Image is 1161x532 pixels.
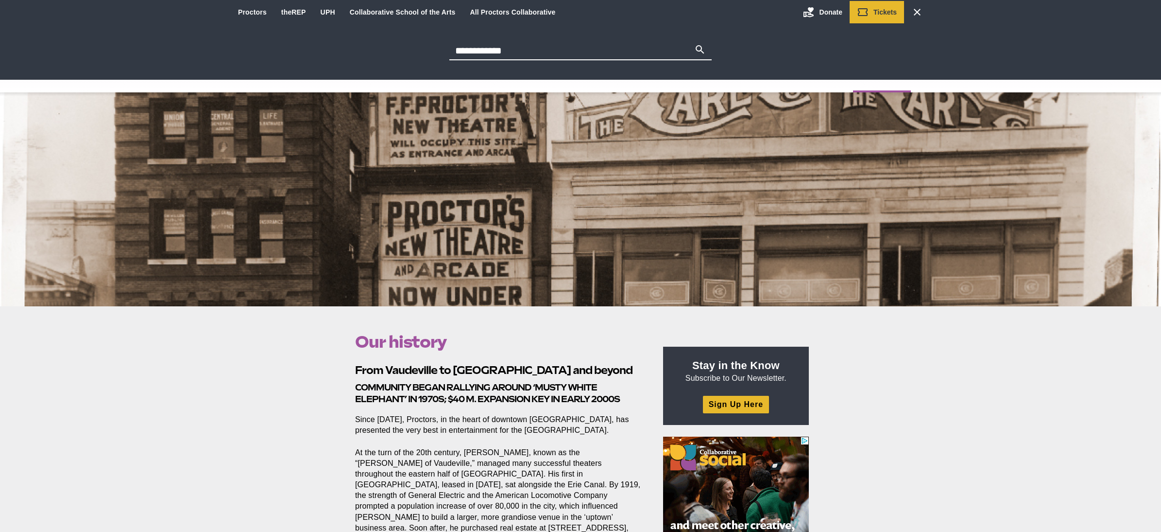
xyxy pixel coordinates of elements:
a: UPH [321,8,335,16]
h3: Community began rallying around ‘musty white elephant’ in 1970s; $40 m. expansion key in early 2000s [355,382,641,405]
p: Since [DATE], Proctors, in the heart of downtown [GEOGRAPHIC_DATA], has presented the very best i... [355,414,641,436]
a: All Proctors Collaborative [470,8,555,16]
p: Subscribe to Our Newsletter. [675,358,797,384]
h1: Our history [355,333,641,351]
a: Sign Up Here [703,396,769,413]
a: Tickets [850,1,904,23]
span: Tickets [873,8,897,16]
strong: Stay in the Know [692,359,780,372]
a: theREP [281,8,306,16]
a: Search [904,1,930,23]
a: Donate [796,1,850,23]
a: Proctors [238,8,267,16]
strong: From Vaudeville to [GEOGRAPHIC_DATA] and beyond [355,364,632,376]
a: Collaborative School of the Arts [350,8,456,16]
span: Donate [820,8,842,16]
